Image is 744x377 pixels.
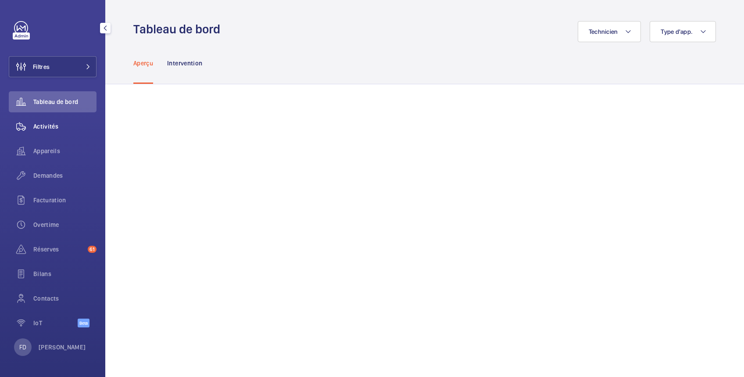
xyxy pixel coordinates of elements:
[33,220,97,229] span: Overtime
[133,59,153,68] p: Aperçu
[33,122,97,131] span: Activités
[78,319,89,327] span: Beta
[33,171,97,180] span: Demandes
[589,28,618,35] span: Technicien
[578,21,641,42] button: Technicien
[33,196,97,205] span: Facturation
[133,21,225,37] h1: Tableau de bord
[88,246,97,253] span: 61
[33,294,97,303] span: Contacts
[661,28,693,35] span: Type d'app.
[33,319,78,327] span: IoT
[19,343,26,352] p: FD
[650,21,716,42] button: Type d'app.
[39,343,86,352] p: [PERSON_NAME]
[33,97,97,106] span: Tableau de bord
[9,56,97,77] button: Filtres
[33,269,97,278] span: Bilans
[33,147,97,155] span: Appareils
[33,62,50,71] span: Filtres
[33,245,84,254] span: Réserves
[167,59,202,68] p: Intervention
